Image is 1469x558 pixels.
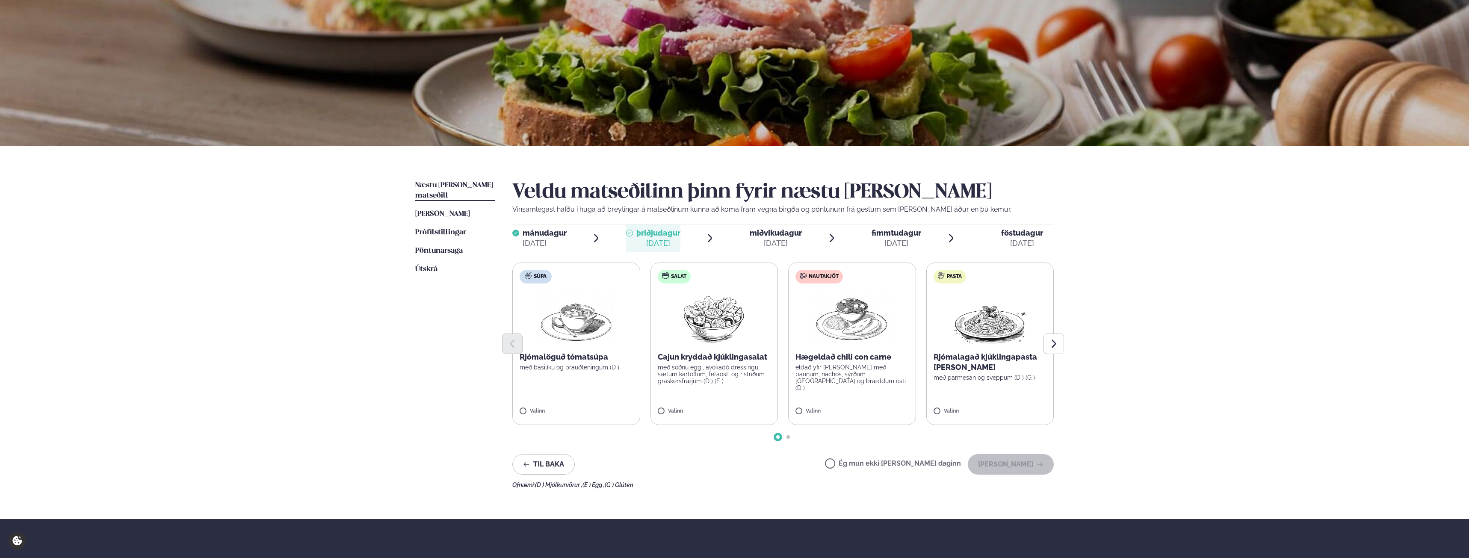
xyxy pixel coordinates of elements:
div: [DATE] [1001,238,1043,248]
img: salad.svg [662,272,669,279]
img: Soup.png [538,290,614,345]
span: Næstu [PERSON_NAME] matseðill [415,182,493,199]
button: [PERSON_NAME] [968,454,1054,475]
span: Go to slide 1 [776,435,780,439]
span: Súpa [534,273,547,280]
p: Rjómalöguð tómatsúpa [520,352,633,362]
img: beef.svg [800,272,807,279]
span: (E ) Egg , [582,481,605,488]
span: Útskrá [415,266,437,273]
a: Cookie settings [9,532,26,549]
a: [PERSON_NAME] [415,209,470,219]
p: með basilíku og brauðteningum (D ) [520,364,633,371]
span: Nautakjöt [809,273,839,280]
h2: Veldu matseðilinn þinn fyrir næstu [PERSON_NAME] [512,180,1054,204]
p: Rjómalagað kjúklingapasta [PERSON_NAME] [934,352,1047,372]
p: Cajun kryddað kjúklingasalat [658,352,771,362]
span: Pasta [947,273,962,280]
p: Vinsamlegast hafðu í huga að breytingar á matseðlinum kunna að koma fram vegna birgða og pöntunum... [512,204,1054,215]
span: þriðjudagur [636,228,680,237]
span: Pöntunarsaga [415,247,463,254]
span: [PERSON_NAME] [415,210,470,218]
a: Prófílstillingar [415,227,466,238]
span: Go to slide 2 [786,435,790,439]
p: með parmesan og sveppum (D ) (G ) [934,374,1047,381]
a: Pöntunarsaga [415,246,463,256]
span: Salat [671,273,686,280]
div: [DATE] [872,238,921,248]
p: eldað yfir [PERSON_NAME] með baunum, nachos, sýrðum [GEOGRAPHIC_DATA] og bræddum osti (D ) [795,364,909,391]
span: miðvikudagur [750,228,802,237]
span: (D ) Mjólkurvörur , [535,481,582,488]
span: mánudagur [523,228,567,237]
img: pasta.svg [938,272,945,279]
div: Ofnæmi: [512,481,1054,488]
span: föstudagur [1001,228,1043,237]
span: fimmtudagur [872,228,921,237]
button: Til baka [512,454,575,475]
p: Hægeldað chili con carne [795,352,909,362]
a: Útskrá [415,264,437,275]
img: Spagetti.png [952,290,1028,345]
img: Curry-Rice-Naan.png [814,290,890,345]
a: Næstu [PERSON_NAME] matseðill [415,180,495,201]
p: með soðnu eggi, avókadó dressingu, sætum kartöflum, fetaosti og ristuðum graskersfræjum (D ) (E ) [658,364,771,384]
span: Prófílstillingar [415,229,466,236]
img: soup.svg [525,272,532,279]
span: (G ) Glúten [605,481,633,488]
img: Salad.png [676,290,752,345]
div: [DATE] [636,238,680,248]
div: [DATE] [750,238,802,248]
button: Next slide [1043,334,1064,354]
div: [DATE] [523,238,567,248]
button: Previous slide [502,334,523,354]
